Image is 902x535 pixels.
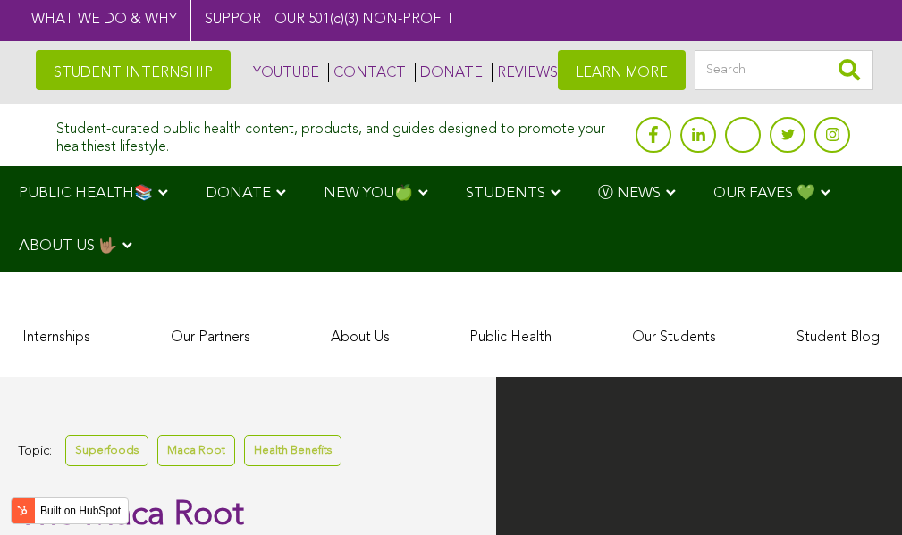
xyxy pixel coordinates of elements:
div: Student-curated public health content, products, and guides designed to promote your healthiest l... [56,113,627,155]
span: ABOUT US 🤟🏽 [19,238,117,254]
span: STUDENTS [466,186,545,201]
a: STUDENT INTERNSHIP [36,50,231,90]
a: LEARN MORE [558,50,686,90]
span: PUBLIC HEALTH📚 [19,186,153,201]
span: NEW YOU🍏 [324,186,413,201]
a: Health Benefits [244,435,341,466]
a: CONTACT [328,63,406,82]
a: YOUTUBE [249,63,319,82]
input: Search [695,50,873,90]
a: DONATE [415,63,483,82]
span: Topic: [18,439,52,464]
label: Built on HubSpot [33,499,128,522]
iframe: Chat Widget [813,449,902,535]
a: REVIEWS [492,63,558,82]
span: Ⓥ NEWS [598,186,661,201]
button: Built on HubSpot [11,497,129,524]
a: Maca Root [157,435,235,466]
a: Superfoods [65,435,148,466]
span: OUR FAVES 💚 [713,186,815,201]
span: DONATE [206,186,271,201]
img: HubSpot sprocket logo [12,500,33,522]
